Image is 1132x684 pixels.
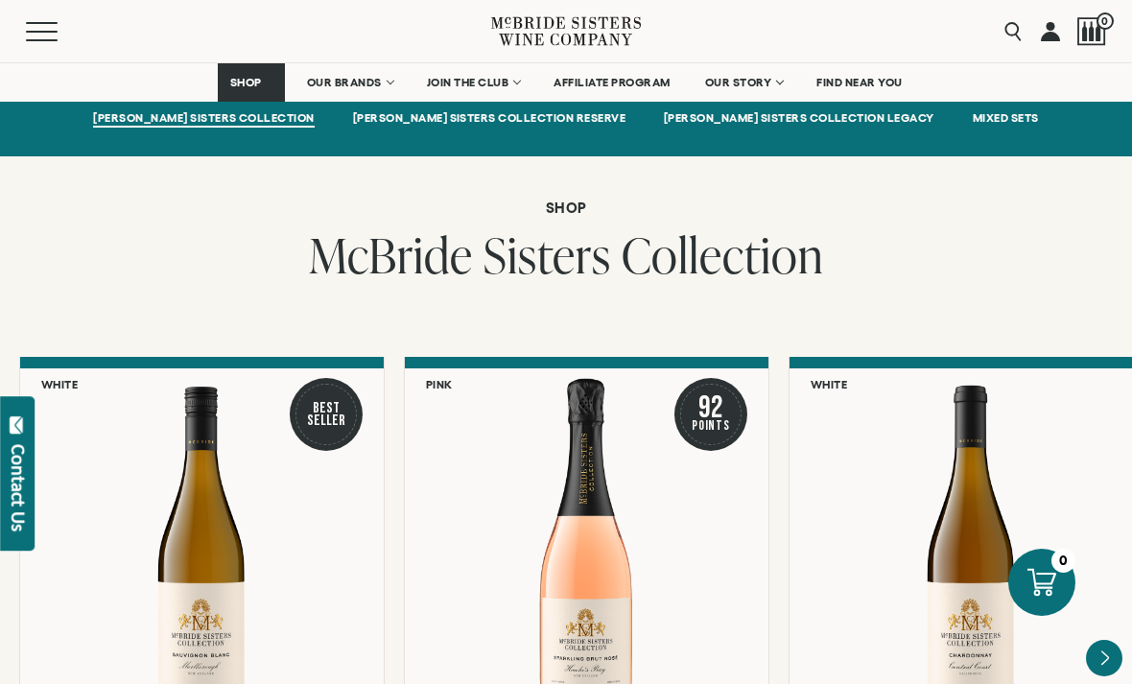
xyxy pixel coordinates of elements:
h6: Pink [426,378,453,390]
span: OUR STORY [705,76,772,89]
h6: White [41,378,79,390]
a: OUR STORY [693,63,795,102]
span: SHOP [230,76,263,89]
a: [PERSON_NAME] SISTERS COLLECTION LEGACY [664,111,934,128]
span: McBride [309,222,473,288]
a: FIND NEAR YOU [804,63,915,102]
span: Sisters [483,222,611,288]
a: AFFILIATE PROGRAM [541,63,683,102]
span: FIND NEAR YOU [816,76,903,89]
span: JOIN THE CLUB [427,76,509,89]
a: SHOP [218,63,285,102]
a: [PERSON_NAME] SISTERS COLLECTION RESERVE [353,111,625,128]
a: [PERSON_NAME] SISTERS COLLECTION [93,111,314,128]
span: 0 [1097,12,1114,30]
span: Collection [622,222,824,288]
a: MIXED SETS [973,111,1039,128]
a: OUR BRANDS [295,63,405,102]
a: JOIN THE CLUB [414,63,532,102]
span: OUR BRANDS [307,76,382,89]
div: Contact Us [9,444,28,531]
button: Mobile Menu Trigger [26,22,95,41]
span: AFFILIATE PROGRAM [554,76,671,89]
button: Next [1086,640,1122,676]
h6: White [811,378,848,390]
div: 0 [1051,549,1075,573]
